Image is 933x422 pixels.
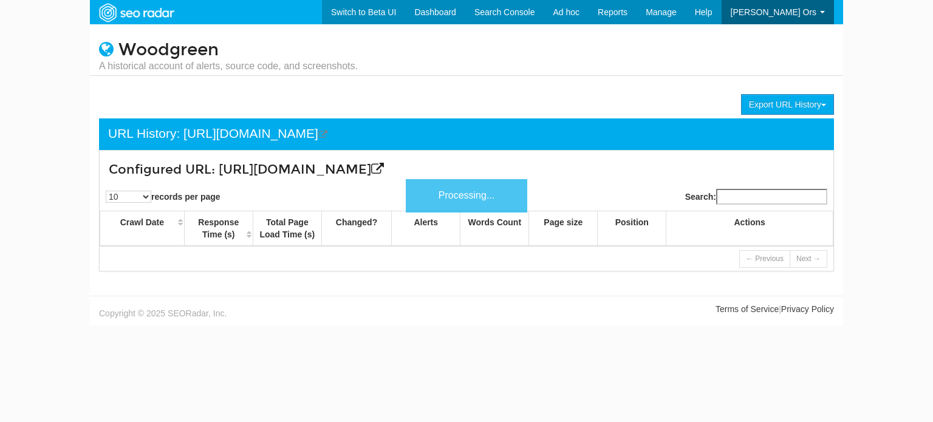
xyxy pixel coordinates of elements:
[106,191,220,203] label: records per page
[474,7,535,17] span: Search Console
[109,163,702,177] h3: Configured URL: [URL][DOMAIN_NAME]
[716,304,779,314] a: Terms of Service
[406,179,527,213] div: Processing...
[741,94,834,115] button: Export URL History
[108,124,327,144] div: URL History: [URL][DOMAIN_NAME]
[685,189,827,205] label: Search:
[118,39,219,60] a: Woodgreen
[731,7,817,17] span: [PERSON_NAME] Ors
[321,211,391,247] th: Changed?: activate to sort column ascending
[695,7,713,17] span: Help
[184,211,253,247] th: Response Time (s): activate to sort column ascending
[100,211,185,247] th: Crawl Date: activate to sort column ascending
[781,304,834,314] a: Privacy Policy
[460,211,529,247] th: Words Count: activate to sort column ascending
[106,191,151,203] select: records per page
[553,7,580,17] span: Ad hoc
[99,60,358,73] small: A historical account of alerts, source code, and screenshots.
[646,7,677,17] span: Manage
[253,211,321,247] th: Total Page Load Time (s): activate to sort column ascending
[790,250,827,268] a: Next →
[739,250,790,268] a: ← Previous
[598,211,666,247] th: Position: activate to sort column ascending
[598,7,627,17] span: Reports
[716,189,827,205] input: Search:
[466,303,843,315] div: |
[666,211,833,247] th: Actions: activate to sort column ascending
[392,211,460,247] th: Alerts: activate to sort column ascending
[94,2,178,24] img: SEORadar
[90,303,466,319] div: Copyright © 2025 SEORadar, Inc.
[529,211,598,247] th: Page size: activate to sort column ascending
